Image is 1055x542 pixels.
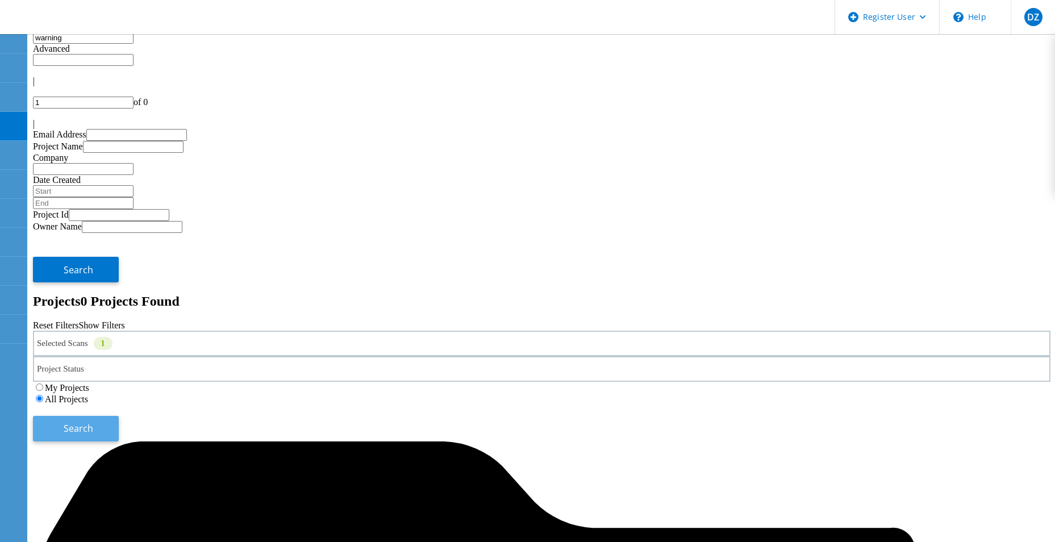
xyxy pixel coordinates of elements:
div: Project Status [33,356,1050,382]
a: Reset Filters [33,320,78,330]
span: DZ [1027,12,1039,22]
span: Search [64,264,93,276]
input: Start [33,185,134,197]
a: Live Optics Dashboard [11,22,134,32]
div: | [33,76,1050,86]
span: 0 Projects Found [81,294,180,308]
label: Date Created [33,175,81,185]
div: | [33,119,1050,129]
div: Selected Scans [33,331,1050,356]
b: Projects [33,294,81,308]
label: My Projects [45,383,89,393]
label: Project Id [33,210,69,219]
span: Search [64,422,93,435]
label: All Projects [45,394,88,404]
span: Advanced [33,44,70,53]
label: Email Address [33,130,86,139]
label: Project Name [33,141,83,151]
button: Search [33,416,119,441]
svg: \n [953,12,964,22]
button: Search [33,257,119,282]
span: of 0 [134,97,148,107]
label: Owner Name [33,222,82,231]
input: End [33,197,134,209]
div: 1 [94,337,112,350]
a: Show Filters [78,320,124,330]
label: Company [33,153,68,162]
input: Search projects by name, owner, ID, company, etc [33,32,134,44]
